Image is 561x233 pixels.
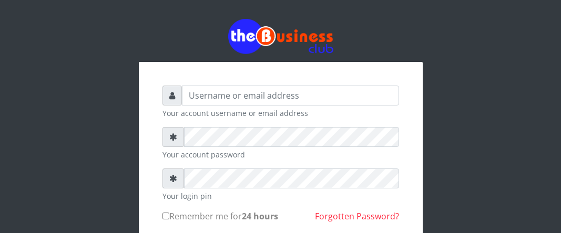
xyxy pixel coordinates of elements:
[182,86,399,105] input: Username or email address
[162,213,169,219] input: Remember me for24 hours
[162,210,278,223] label: Remember me for
[162,108,399,119] small: Your account username or email address
[162,149,399,160] small: Your account password
[315,210,399,222] a: Forgotten Password?
[162,190,399,202] small: Your login pin
[242,210,278,222] b: 24 hours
